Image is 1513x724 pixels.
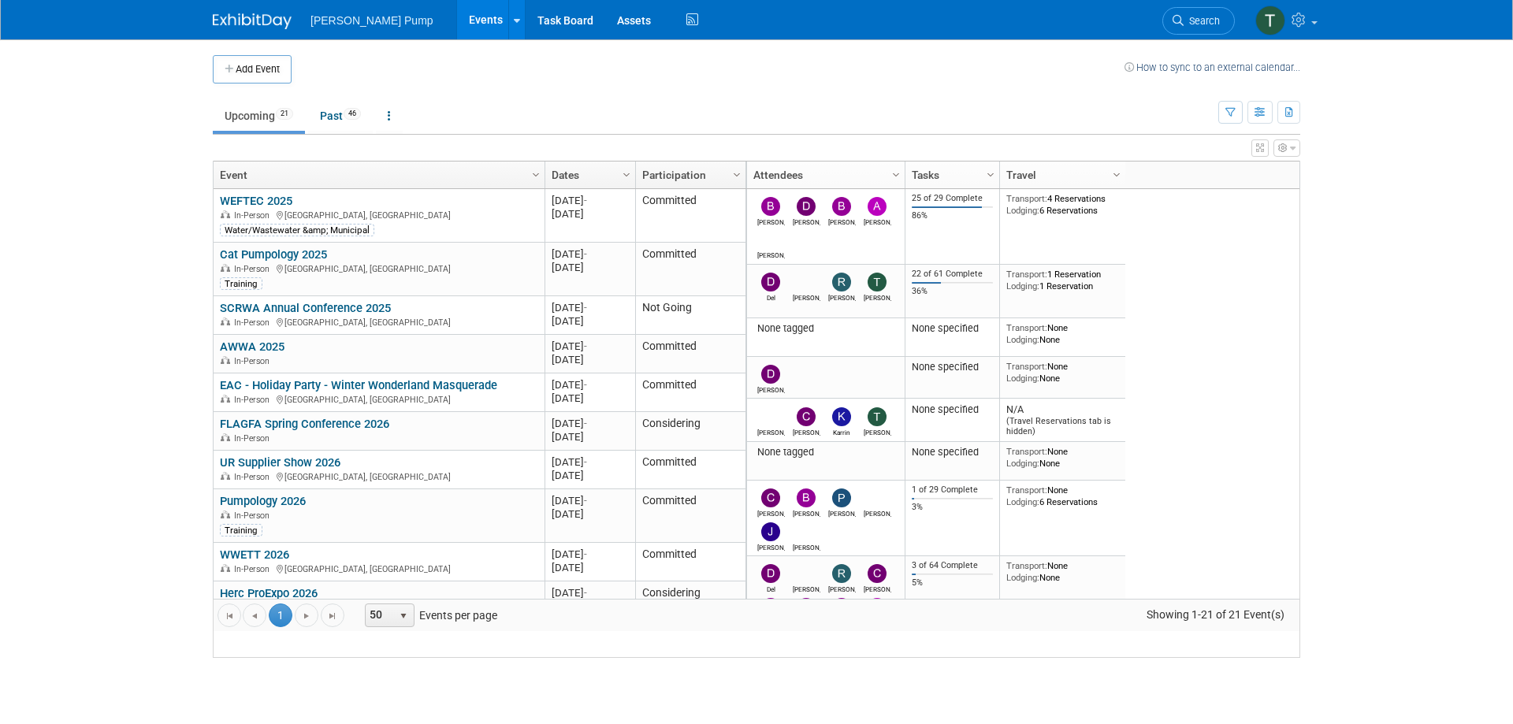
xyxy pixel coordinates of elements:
[1006,322,1120,345] div: None None
[864,216,891,226] div: Allan Curry
[642,162,735,188] a: Participation
[761,488,780,507] img: Christopher Thompson
[1006,269,1120,291] div: 1 Reservation 1 Reservation
[552,494,628,507] div: [DATE]
[888,162,905,185] a: Column Settings
[220,262,537,275] div: [GEOGRAPHIC_DATA], [GEOGRAPHIC_DATA]
[552,417,628,430] div: [DATE]
[828,291,856,302] div: Robert Lega
[832,197,851,216] img: Brian Lee
[1006,373,1039,384] span: Lodging:
[757,507,785,518] div: Christopher Thompson
[269,603,292,627] span: 1
[1006,162,1115,188] a: Travel
[528,162,545,185] a: Column Settings
[757,541,785,551] div: Jake Sowders
[635,243,745,296] td: Committed
[220,301,391,315] a: SCRWA Annual Conference 2025
[761,598,780,617] img: Bobby Zitzka
[984,169,997,181] span: Column Settings
[1006,205,1039,216] span: Lodging:
[584,195,587,206] span: -
[1132,603,1299,626] span: Showing 1-21 of 21 Event(s)
[221,210,230,218] img: In-Person Event
[1006,496,1039,507] span: Lodging:
[552,507,628,521] div: [DATE]
[552,247,628,261] div: [DATE]
[757,249,785,259] div: Amanda Smith
[223,610,236,622] span: Go to the first page
[213,13,292,29] img: ExhibitDay
[584,587,587,599] span: -
[912,485,994,496] div: 1 of 29 Complete
[868,197,887,216] img: Allan Curry
[864,507,891,518] div: Ryan McHugh
[1125,61,1300,73] a: How to sync to an external calendar...
[234,564,274,574] span: In-Person
[248,610,261,622] span: Go to the previous page
[793,291,820,302] div: Amanda Smith
[1162,7,1235,35] a: Search
[868,273,887,291] img: Teri Beth Perkins
[1006,485,1120,507] div: None 6 Reservations
[220,315,537,329] div: [GEOGRAPHIC_DATA], [GEOGRAPHIC_DATA]
[797,522,816,541] img: Amanda Smith
[310,14,433,27] span: [PERSON_NAME] Pump
[326,610,339,622] span: Go to the last page
[1006,560,1047,571] span: Transport:
[344,108,361,120] span: 46
[1006,446,1047,457] span: Transport:
[912,560,994,571] div: 3 of 64 Complete
[220,470,537,483] div: [GEOGRAPHIC_DATA], [GEOGRAPHIC_DATA]
[220,455,340,470] a: UR Supplier Show 2026
[552,548,628,561] div: [DATE]
[1006,361,1120,384] div: None None
[1006,193,1047,204] span: Transport:
[797,407,816,426] img: Carmen Campbell
[635,412,745,451] td: Considering
[757,384,785,394] div: David Perry
[793,426,820,436] div: Carmen Campbell
[868,488,887,507] img: Ryan McHugh
[234,264,274,274] span: In-Person
[832,564,851,583] img: Robert Lega
[552,207,628,221] div: [DATE]
[220,417,389,431] a: FLAGFA Spring Conference 2026
[220,586,318,600] a: Herc ProExpo 2026
[864,291,891,302] div: Teri Beth Perkins
[234,433,274,444] span: In-Person
[220,392,537,406] div: [GEOGRAPHIC_DATA], [GEOGRAPHIC_DATA]
[584,379,587,391] span: -
[912,361,994,373] div: None specified
[797,197,816,216] img: David Perry
[1006,193,1120,216] div: 4 Reservations 6 Reservations
[552,455,628,469] div: [DATE]
[753,446,899,459] div: None tagged
[912,210,994,221] div: 86%
[1006,458,1039,469] span: Lodging:
[220,194,292,208] a: WEFTEC 2025
[1006,572,1039,583] span: Lodging:
[912,286,994,297] div: 36%
[619,162,636,185] a: Column Settings
[552,430,628,444] div: [DATE]
[912,322,994,335] div: None specified
[983,162,1000,185] a: Column Settings
[308,101,373,131] a: Past46
[828,507,856,518] div: Patrick Champagne
[761,365,780,384] img: David Perry
[584,495,587,507] span: -
[213,55,292,84] button: Add Event
[864,583,891,593] div: Christopher Thompson
[1255,6,1285,35] img: Teri Beth Perkins
[757,216,785,226] div: Bobby Zitzka
[635,335,745,373] td: Committed
[1006,334,1039,345] span: Lodging:
[220,494,306,508] a: Pumpology 2026
[234,511,274,521] span: In-Person
[221,395,230,403] img: In-Person Event
[1006,403,1120,437] div: N/A
[1184,15,1220,27] span: Search
[761,230,780,249] img: Amanda Smith
[797,488,816,507] img: Bobby Zitzka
